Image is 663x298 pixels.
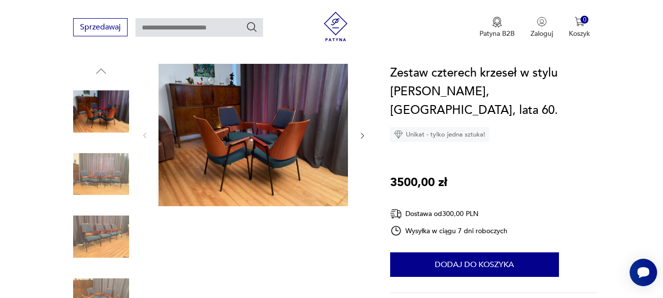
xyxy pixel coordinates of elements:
[159,64,348,206] img: Zdjęcie produktu Zestaw czterech krzeseł w stylu Hanno Von Gustedta, Austria, lata 60.
[73,18,128,36] button: Sprzedawaj
[575,17,584,27] img: Ikona koszyka
[390,225,508,237] div: Wysyłka w ciągu 7 dni roboczych
[479,17,515,38] button: Patyna B2B
[390,64,597,120] h1: Zestaw czterech krzeseł w stylu [PERSON_NAME], [GEOGRAPHIC_DATA], lata 60.
[73,25,128,31] a: Sprzedawaj
[492,17,502,27] img: Ikona medalu
[479,17,515,38] a: Ikona medaluPatyna B2B
[390,173,447,192] p: 3500,00 zł
[73,209,129,265] img: Zdjęcie produktu Zestaw czterech krzeseł w stylu Hanno Von Gustedta, Austria, lata 60.
[530,17,553,38] button: Zaloguj
[390,127,489,142] div: Unikat - tylko jedna sztuka!
[390,208,508,220] div: Dostawa od 300,00 PLN
[246,21,258,33] button: Szukaj
[394,130,403,139] img: Ikona diamentu
[321,12,350,41] img: Patyna - sklep z meblami i dekoracjami vintage
[530,29,553,38] p: Zaloguj
[390,208,402,220] img: Ikona dostawy
[73,146,129,202] img: Zdjęcie produktu Zestaw czterech krzeseł w stylu Hanno Von Gustedta, Austria, lata 60.
[390,252,559,277] button: Dodaj do koszyka
[537,17,547,27] img: Ikonka użytkownika
[581,16,589,24] div: 0
[73,83,129,139] img: Zdjęcie produktu Zestaw czterech krzeseł w stylu Hanno Von Gustedta, Austria, lata 60.
[569,29,590,38] p: Koszyk
[569,17,590,38] button: 0Koszyk
[630,259,657,286] iframe: Smartsupp widget button
[479,29,515,38] p: Patyna B2B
